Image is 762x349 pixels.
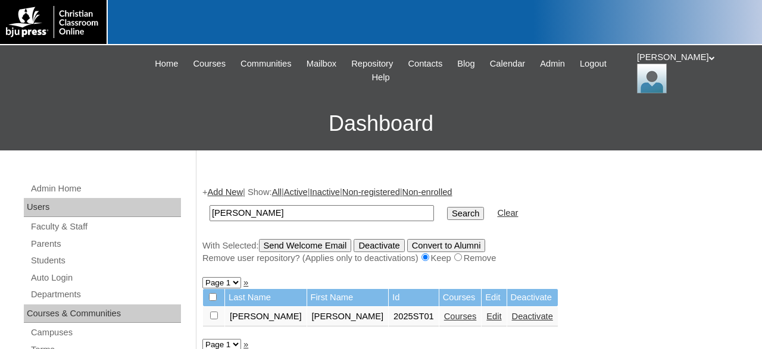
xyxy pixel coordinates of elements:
[30,253,181,268] a: Students
[439,289,482,306] td: Courses
[402,57,448,71] a: Contacts
[30,219,181,234] a: Faculty & Staff
[482,289,506,306] td: Edit
[6,6,101,38] img: logo-white.png
[457,57,474,71] span: Blog
[259,239,352,252] input: Send Welcome Email
[451,57,480,71] a: Blog
[447,207,484,220] input: Search
[444,312,477,321] a: Courses
[193,57,226,71] span: Courses
[210,205,434,221] input: Search
[187,57,232,71] a: Courses
[366,71,395,84] a: Help
[307,307,389,327] td: [PERSON_NAME]
[30,271,181,285] a: Auto Login
[202,186,750,265] div: + | Show: | | | |
[202,252,750,265] div: Remove user repository? (Applies only to deactivations) Keep Remove
[30,237,181,251] a: Parents
[243,339,248,349] a: »
[307,57,337,71] span: Mailbox
[301,57,343,71] a: Mailbox
[371,71,389,84] span: Help
[30,325,181,340] a: Campuses
[637,51,750,93] div: [PERSON_NAME]
[272,187,282,197] a: All
[512,312,553,321] a: Deactivate
[486,312,501,321] a: Edit
[345,57,399,71] a: Repository
[310,187,341,197] a: Inactive
[402,187,452,197] a: Non-enrolled
[243,278,248,287] a: »
[540,57,565,71] span: Admin
[24,304,181,323] div: Courses & Communities
[484,57,531,71] a: Calendar
[408,57,442,71] span: Contacts
[407,239,486,252] input: Convert to Alumni
[580,57,607,71] span: Logout
[6,97,756,150] h3: Dashboard
[155,57,178,71] span: Home
[284,187,308,197] a: Active
[202,239,750,265] div: With Selected:
[208,187,243,197] a: Add New
[24,198,181,217] div: Users
[307,289,389,306] td: First Name
[351,57,393,71] span: Repository
[342,187,400,197] a: Non-registered
[235,57,298,71] a: Communities
[389,307,439,327] td: 2025ST01
[389,289,439,306] td: Id
[241,57,292,71] span: Communities
[149,57,184,71] a: Home
[225,289,307,306] td: Last Name
[497,208,518,218] a: Clear
[637,64,667,93] img: Jonelle Rodriguez
[574,57,613,71] a: Logout
[534,57,571,71] a: Admin
[225,307,307,327] td: [PERSON_NAME]
[30,181,181,196] a: Admin Home
[30,287,181,302] a: Departments
[354,239,404,252] input: Deactivate
[507,289,558,306] td: Deactivate
[490,57,525,71] span: Calendar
